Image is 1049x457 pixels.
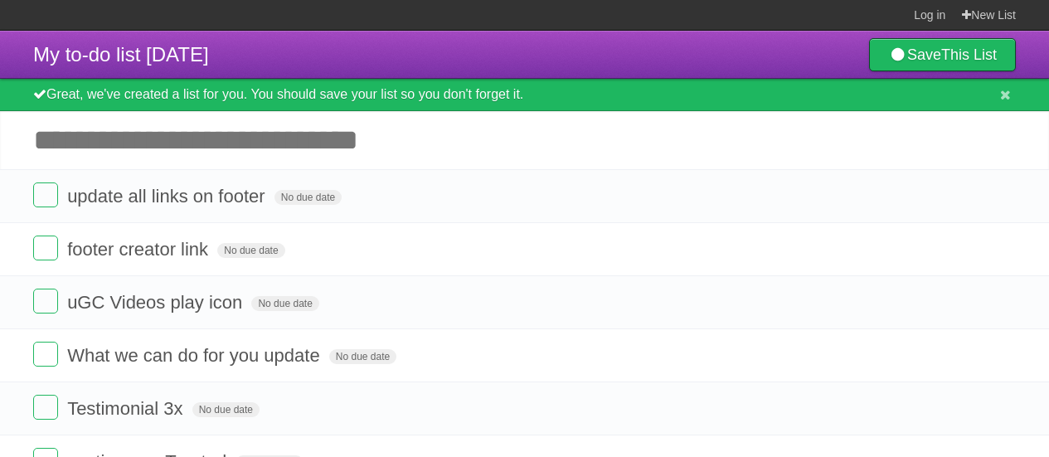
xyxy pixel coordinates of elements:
span: update all links on footer [67,186,270,207]
label: Done [33,342,58,367]
span: No due date [329,349,396,364]
b: This List [941,46,997,63]
span: My to-do list [DATE] [33,43,209,66]
span: Testimonial 3x [67,398,187,419]
span: No due date [192,402,260,417]
span: No due date [217,243,284,258]
a: SaveThis List [869,38,1016,71]
label: Done [33,289,58,314]
span: No due date [251,296,318,311]
label: Done [33,236,58,260]
label: Done [33,395,58,420]
span: uGC Videos play icon [67,292,246,313]
span: footer creator link [67,239,212,260]
span: No due date [274,190,342,205]
span: What we can do for you update [67,345,324,366]
label: Done [33,182,58,207]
